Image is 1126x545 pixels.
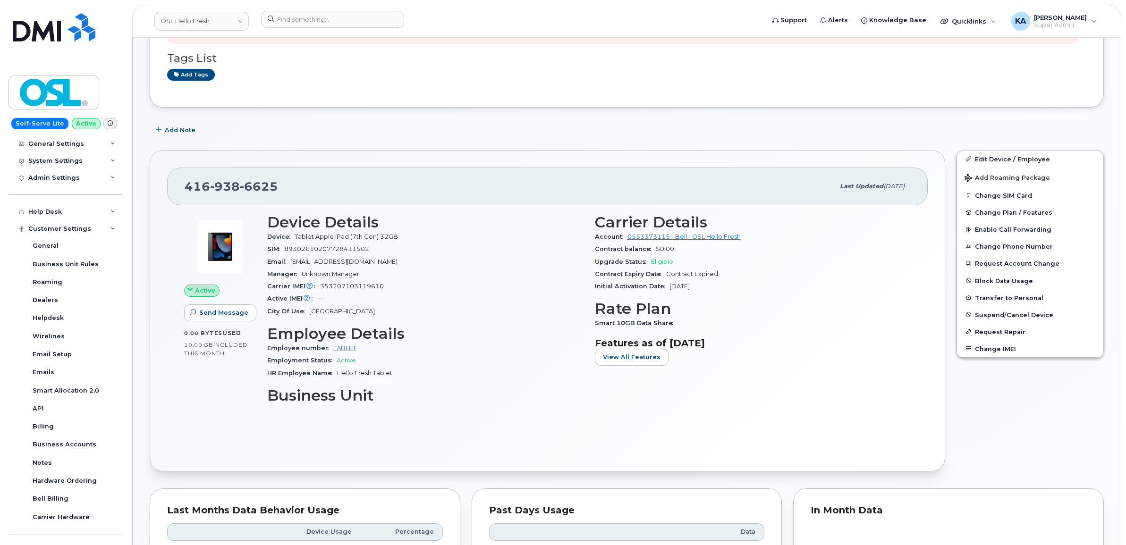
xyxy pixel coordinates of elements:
span: 416 [185,179,278,193]
button: Send Message [184,304,256,321]
span: 6625 [240,179,278,193]
span: Active IMEI [267,295,317,302]
span: Send Message [199,308,248,317]
h3: Features as of [DATE] [595,337,911,349]
span: [GEOGRAPHIC_DATA] [309,308,375,315]
span: Active [337,357,356,364]
div: Quicklinks [934,12,1003,31]
span: Upgrade Status [595,258,651,265]
a: OSL Hello Fresh [154,12,249,31]
button: Block Data Usage [957,272,1103,289]
span: Manager [267,270,302,277]
a: Alerts [813,11,855,30]
span: Employment Status [267,357,337,364]
button: Change Plan / Features [957,204,1103,221]
th: Data [641,523,765,540]
span: Device [267,233,295,240]
input: Find something... [261,11,404,28]
th: Percentage [360,523,443,540]
span: SIM [267,245,284,252]
span: Contract balance [595,245,656,252]
span: 353207103119610 [320,283,384,290]
img: image20231002-3703462-ceoear.jpeg [192,218,248,275]
h3: Device Details [267,214,584,231]
button: Change SIM Card [957,187,1103,204]
span: HR Employee Name [267,369,337,377]
span: Add Roaming Package [965,174,1050,183]
button: Add Note [150,122,203,139]
span: used [222,329,241,336]
button: Add Roaming Package [957,168,1103,187]
span: 10.00 GB [184,342,213,348]
a: Support [766,11,813,30]
span: Email [267,258,290,265]
span: Suspend/Cancel Device [975,311,1053,318]
h3: Rate Plan [595,300,911,317]
span: Unknown Manager [302,270,359,277]
span: [PERSON_NAME] [1034,14,1087,21]
span: 0.00 Bytes [184,330,222,336]
a: Knowledge Base [855,11,933,30]
span: Hello Fresh Tablet [337,369,392,377]
span: Smart 10GB Data Share [595,319,678,327]
span: — [317,295,323,302]
a: 0553373115 - Bell - OSL Hello Fresh [627,233,741,240]
span: Employee number [267,344,333,352]
span: Active [195,286,215,295]
a: TABLET [333,344,356,352]
span: Enable Call Forwarding [975,226,1051,233]
span: Super Admin [1034,21,1087,29]
a: Add tags [167,69,215,81]
span: [DATE] [669,283,690,290]
h3: Carrier Details [595,214,911,231]
div: Last Months Data Behavior Usage [167,506,443,515]
span: Last updated [840,183,883,190]
span: Contract Expiry Date [595,270,666,277]
th: Device Usage [269,523,360,540]
button: Request Account Change [957,255,1103,272]
span: Tablet Apple iPad (7th Gen) 32GB [295,233,398,240]
span: 89302610207728411502 [284,245,369,252]
button: Transfer to Personal [957,289,1103,306]
button: Suspend/Cancel Device [957,306,1103,323]
span: Eligible [651,258,673,265]
span: [DATE] [883,183,905,190]
button: Change IMEI [957,340,1103,357]
button: View All Features [595,349,669,366]
a: Edit Device / Employee [957,151,1103,168]
span: included this month [184,341,248,357]
span: Change Plan / Features [975,209,1052,216]
span: Alerts [828,16,848,25]
span: City Of Use [267,308,309,315]
h3: Employee Details [267,325,584,342]
span: Support [780,16,807,25]
button: Request Repair [957,323,1103,340]
span: Quicklinks [952,17,986,25]
div: In Month Data [811,506,1086,515]
span: $0.00 [656,245,674,252]
h3: Business Unit [267,387,584,404]
span: KA [1015,16,1026,27]
div: Past Days Usage [489,506,765,515]
button: Enable Call Forwarding [957,221,1103,238]
span: Account [595,233,627,240]
h3: Tags List [167,52,1086,64]
span: 938 [210,179,240,193]
span: Contract Expired [666,270,718,277]
span: Add Note [165,126,195,134]
span: Carrier IMEI [267,283,320,290]
button: Change Phone Number [957,238,1103,255]
span: Knowledge Base [869,16,926,25]
span: [EMAIL_ADDRESS][DOMAIN_NAME] [290,258,398,265]
span: Initial Activation Date [595,283,669,290]
span: View All Features [603,352,660,361]
div: Karla Adams [1005,12,1103,31]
